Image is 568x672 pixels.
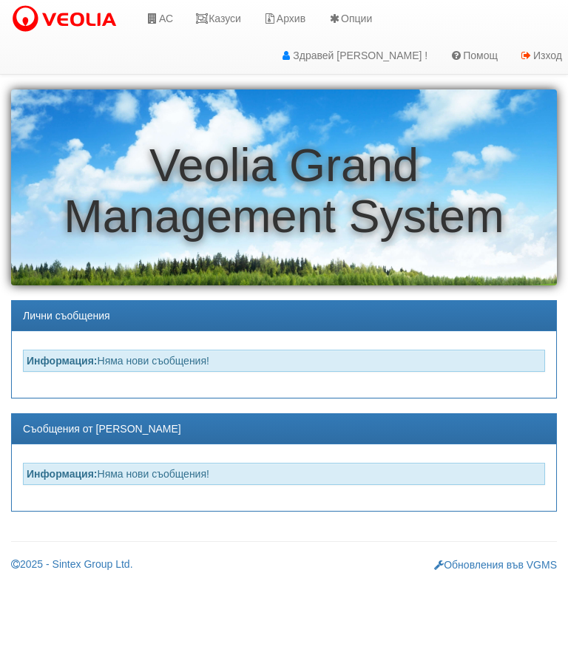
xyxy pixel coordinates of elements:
a: Обновления във VGMS [434,559,557,571]
strong: Информация: [27,468,98,480]
div: Няма нови съобщения! [23,463,545,485]
a: Здравей [PERSON_NAME] ! [268,37,439,74]
div: Съобщения от [PERSON_NAME] [12,414,556,444]
strong: Информация: [27,355,98,367]
a: Помощ [439,37,509,74]
h1: Veolia Grand Management System [11,140,557,242]
a: 2025 - Sintex Group Ltd. [11,558,133,570]
div: Лични съобщения [12,301,556,331]
div: Няма нови съобщения! [23,350,545,372]
img: VeoliaLogo.png [11,4,124,35]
